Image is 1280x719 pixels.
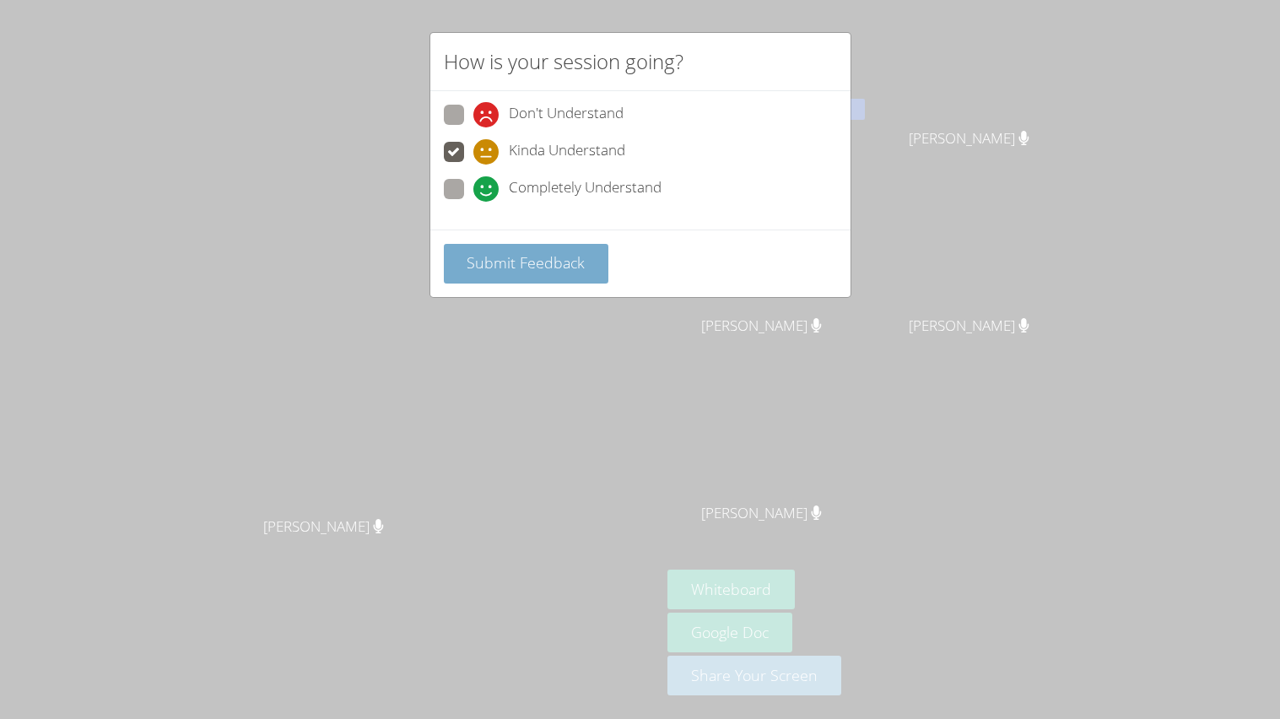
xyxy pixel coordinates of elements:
h2: How is your session going? [444,46,683,77]
span: Don't Understand [509,102,624,127]
span: Kinda Understand [509,139,625,165]
button: Submit Feedback [444,244,609,284]
span: Submit Feedback [467,252,585,273]
span: Completely Understand [509,176,662,202]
